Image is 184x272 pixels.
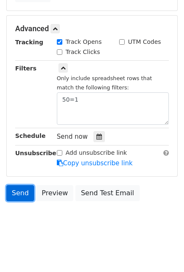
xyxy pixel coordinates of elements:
[142,232,184,272] div: Widżet czatu
[66,48,100,57] label: Track Clicks
[128,38,161,46] label: UTM Codes
[15,132,45,139] strong: Schedule
[36,185,73,201] a: Preview
[57,159,133,167] a: Copy unsubscribe link
[15,24,169,33] h5: Advanced
[66,38,102,46] label: Track Opens
[57,133,88,140] span: Send now
[6,185,34,201] a: Send
[142,232,184,272] iframe: Chat Widget
[57,75,152,91] small: Only include spreadsheet rows that match the following filters:
[15,39,43,46] strong: Tracking
[15,150,56,156] strong: Unsubscribe
[15,65,37,72] strong: Filters
[75,185,139,201] a: Send Test Email
[66,148,127,157] label: Add unsubscribe link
